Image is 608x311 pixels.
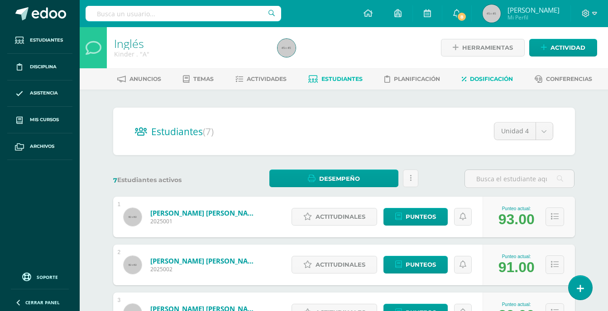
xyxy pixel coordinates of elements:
a: Actitudinales [292,256,377,273]
div: 1 [118,201,121,207]
span: Mi Perfil [507,14,560,21]
span: Temas [193,75,214,82]
span: Anuncios [129,75,161,82]
label: Estudiantes activos [113,176,223,184]
div: 3 [118,297,121,303]
div: Kinder . 'A' [114,50,267,58]
div: Punteo actual: [498,206,535,211]
span: Desempeño [319,170,360,187]
a: Punteos [383,208,448,226]
span: Actitudinales [316,208,365,225]
a: Mis cursos [7,107,72,133]
span: Dosificación [470,75,513,82]
a: Estudiantes [7,27,72,54]
span: Actitudinales [316,256,365,273]
span: 7 [113,176,117,184]
span: Asistencia [30,90,58,97]
img: 45x45 [483,5,501,23]
span: Archivos [30,143,54,150]
div: 91.00 [498,259,535,276]
img: 60x60 [124,256,142,274]
a: Dosificación [462,72,513,86]
div: 2 [118,249,121,255]
span: 2025001 [150,217,259,225]
a: Soporte [11,270,69,283]
a: Archivos [7,133,72,160]
a: Punteos [383,256,448,273]
span: Disciplina [30,63,57,71]
a: [PERSON_NAME] [PERSON_NAME] [150,208,259,217]
span: (7) [203,125,214,138]
h1: Inglés [114,37,267,50]
a: Anuncios [117,72,161,86]
a: Inglés [114,36,144,51]
a: Desempeño [269,170,398,187]
a: Herramientas [441,39,525,57]
span: Mis cursos [30,116,59,123]
span: Actividades [247,75,287,82]
span: Herramientas [462,39,513,56]
span: 8 [457,12,467,22]
a: [PERSON_NAME] [PERSON_NAME] [150,256,259,265]
span: Estudiantes [30,37,63,44]
span: Planificación [394,75,440,82]
img: 45x45 [278,39,296,57]
div: Punteo actual: [498,254,535,259]
a: Asistencia [7,80,72,107]
span: Estudiantes [151,125,214,138]
input: Busca el estudiante aquí... [465,170,574,188]
input: Busca un usuario... [86,6,281,21]
span: Actividad [551,39,585,56]
a: Unidad 4 [494,123,553,140]
a: Actividades [235,72,287,86]
span: Punteos [406,208,436,225]
img: 60x60 [124,208,142,226]
a: Disciplina [7,54,72,80]
span: 2025002 [150,265,259,273]
span: Unidad 4 [501,123,529,140]
div: 93.00 [498,211,535,228]
span: Soporte [37,274,58,280]
a: Actitudinales [292,208,377,226]
a: Conferencias [535,72,592,86]
span: Cerrar panel [25,299,60,306]
span: Estudiantes [321,75,363,82]
div: Punteo actual: [498,302,535,307]
a: Planificación [384,72,440,86]
a: Temas [183,72,214,86]
span: [PERSON_NAME] [507,5,560,14]
span: Conferencias [546,75,592,82]
span: Punteos [406,256,436,273]
a: Actividad [529,39,597,57]
a: Estudiantes [308,72,363,86]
